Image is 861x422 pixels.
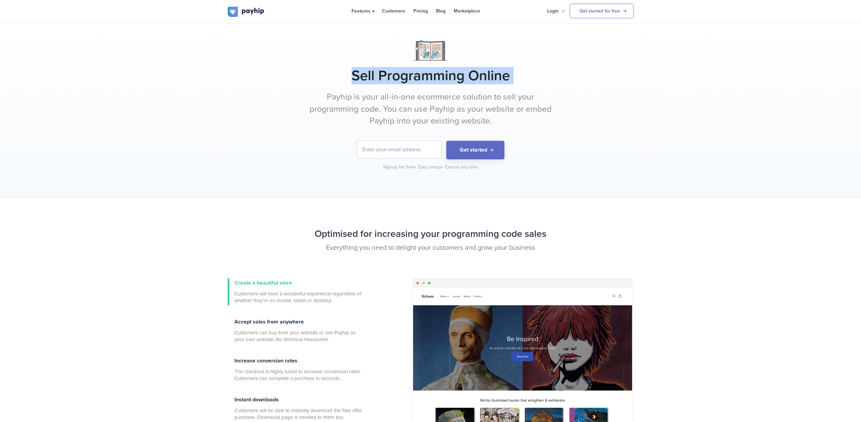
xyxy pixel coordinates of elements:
[228,225,634,243] h2: Optimised for increasing your programming code sales
[228,317,363,344] a: Accept sales from anywhere Customers can buy from your website or use Payhip as your own website....
[357,141,441,158] input: Enter your email address
[304,91,558,127] p: Payhip is your all-in-one ecommerce solution to sell your programming code. You can use Payhip as...
[445,164,478,171] div: Cancel any time
[352,8,374,14] span: Features
[446,141,504,159] button: Get started
[234,290,363,304] span: Customers will have a wonderful experience regardless of whether they're on mobile, tablet or des...
[234,318,304,325] span: Accept sales from anywhere
[234,368,363,382] span: The checkout is highly tuned to increase conversion rates. Customers can complete a purchase in s...
[228,278,363,305] a: Create a beautiful store Customers will have a wonderful experience regardless of whether they're...
[414,164,416,170] span: •
[228,395,363,422] a: Instant downloads Customers will be able to instantly download the files after purchase. Download...
[228,67,634,84] h1: Sell Programming Online
[234,407,363,421] span: Customers will be able to instantly download the files after purchase. Download page is emailed t...
[441,164,443,170] span: •
[234,357,297,364] span: Increase conversion rates
[228,356,363,383] a: Increase conversion rates The checkout is highly tuned to increase conversion rates. Customers ca...
[228,7,265,17] img: logo.svg
[418,164,444,171] div: Easy setup
[228,243,634,253] p: Everything you need to delight your customers and grow your business
[234,396,279,403] span: Instant downloads
[234,280,292,286] span: Create a beautiful store
[234,329,363,343] span: Customers can buy from your website or use Payhip as your own website. No technical headaches.
[570,4,634,18] a: Get started for free
[383,164,417,171] div: Signup for free
[413,40,448,61] img: Notebook.png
